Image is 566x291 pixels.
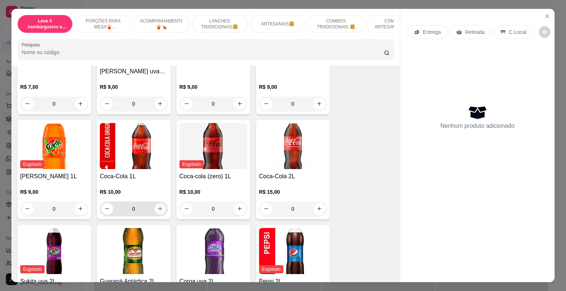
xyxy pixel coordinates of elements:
span: Esgotado [179,160,204,168]
img: product-image [179,123,247,169]
p: Retirada [465,28,485,36]
h4: Coca-Cola 2L [259,172,327,181]
h4: [PERSON_NAME] 1L [20,172,88,181]
p: C.Local [509,28,526,36]
p: R$ 9,00 [259,83,327,91]
img: product-image [20,228,88,274]
p: R$ 9,00 [100,83,168,91]
span: Esgotado [20,265,45,273]
button: increase-product-quantity [154,98,166,110]
button: decrease-product-quantity [101,203,113,215]
button: increase-product-quantity [314,98,325,110]
button: increase-product-quantity [154,203,166,215]
img: product-image [20,123,88,169]
button: Close [541,10,553,22]
p: R$ 9,00 [20,188,88,196]
button: increase-product-quantity [314,203,325,215]
img: product-image [259,228,327,274]
p: R$ 7,00 [20,83,88,91]
button: increase-product-quantity [75,98,87,110]
p: ACOMPANHAMENTOS🍟🍗 [140,18,183,30]
p: Nenhum produto adicionado [440,122,514,130]
button: increase-product-quantity [234,98,246,110]
p: R$ 15,00 [259,188,327,196]
button: decrease-product-quantity [181,98,193,110]
p: Entrega [423,28,441,36]
h4: Pepsi 2L [259,277,327,286]
img: product-image [179,228,247,274]
h4: Sukita uva 2L [20,277,88,286]
input: Pesquisa [22,49,384,56]
button: decrease-product-quantity [101,98,113,110]
p: LANCHES TRADICIONAIS🍔 [198,18,241,30]
span: Esgotado [20,160,45,168]
h4: Guaraná Antártica 2L [100,277,168,286]
button: decrease-product-quantity [22,203,34,215]
button: decrease-product-quantity [261,98,272,110]
button: decrease-product-quantity [539,26,551,38]
button: decrease-product-quantity [22,98,34,110]
p: R$ 10,00 [100,188,168,196]
p: R$ 10,00 [179,188,247,196]
button: decrease-product-quantity [181,203,193,215]
button: decrease-product-quantity [261,203,272,215]
h4: Suco Del [PERSON_NAME] uva 1L [100,58,168,76]
button: increase-product-quantity [75,203,87,215]
p: Leve 4 hambúrgueres e economize [24,18,66,30]
img: product-image [100,228,168,274]
h4: Coca-cola (zero) 1L [179,172,247,181]
button: increase-product-quantity [234,203,246,215]
p: PORÇÕES PARA MESA🍟(indisponível pra delivery) [82,18,125,30]
h4: Coca-Cola 1L [100,172,168,181]
img: product-image [100,123,168,169]
p: COMBOS ARTESANAIS🍔🍟🥤 [373,18,416,30]
p: COMBOS TRADICIONAIS 🍔🥤🍟 [315,18,357,30]
p: ARTESANAIS🍔 [261,21,294,27]
h4: Coroa uva 2L [179,277,247,286]
p: R$ 9,00 [179,83,247,91]
img: product-image [259,123,327,169]
span: Esgotado [259,265,284,273]
label: Pesquisa [22,42,42,48]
